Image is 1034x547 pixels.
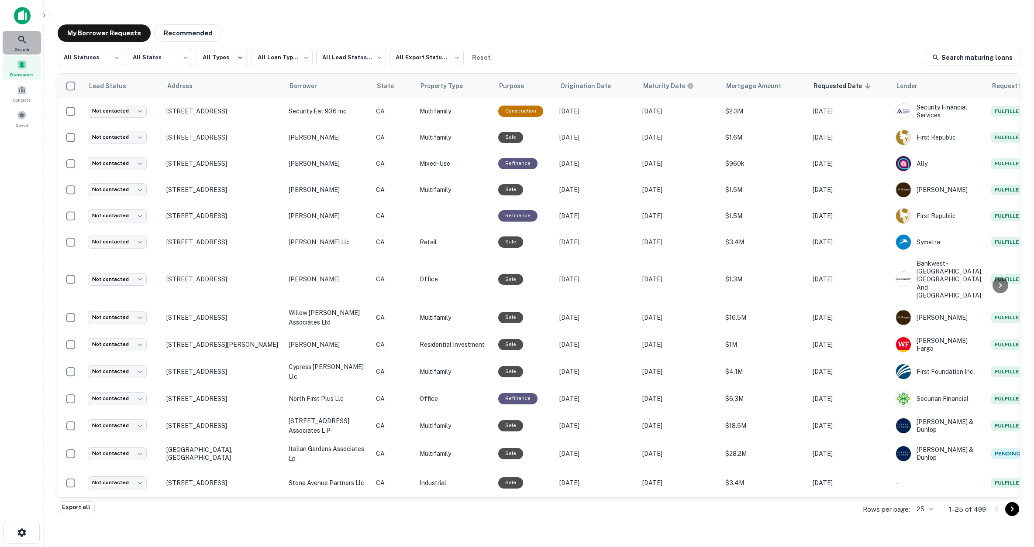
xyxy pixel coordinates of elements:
[3,82,41,105] a: Contacts
[643,81,705,91] span: Maturity dates displayed may be estimated. Please contact the lender for the most accurate maturi...
[289,478,367,488] p: stone avenue partners llc
[559,185,634,195] p: [DATE]
[420,159,489,168] p: Mixed-Use
[166,341,280,349] p: [STREET_ADDRESS][PERSON_NAME]
[166,479,280,487] p: [STREET_ADDRESS]
[376,106,411,116] p: CA
[83,74,162,98] th: Lead Status
[896,103,982,119] div: Security Financial Services
[913,503,935,516] div: 25
[377,81,405,91] span: State
[642,367,717,376] p: [DATE]
[813,421,887,431] p: [DATE]
[498,339,523,350] div: Sale
[813,313,887,322] p: [DATE]
[127,46,192,69] div: All States
[88,105,147,117] div: Not contacted
[559,394,634,403] p: [DATE]
[896,364,911,379] img: picture
[813,81,873,91] span: Requested Date
[642,478,717,488] p: [DATE]
[896,235,911,250] img: picture
[376,449,411,458] p: CA
[896,234,982,250] div: Symetra
[863,504,910,515] p: Rows per page:
[166,160,280,168] p: [STREET_ADDRESS]
[813,211,887,221] p: [DATE]
[896,337,982,352] div: [PERSON_NAME] Fargo
[58,24,151,42] button: My Borrower Requests
[166,395,280,403] p: [STREET_ADDRESS]
[891,74,987,98] th: Lender
[166,107,280,115] p: [STREET_ADDRESS]
[88,419,147,432] div: Not contacted
[289,394,367,403] p: north first plus llc
[725,421,804,431] p: $18.5M
[376,394,411,403] p: CA
[88,183,147,196] div: Not contacted
[420,81,474,91] span: Property Type
[896,81,929,91] span: Lender
[498,477,523,488] div: Sale
[643,81,694,91] div: Maturity dates displayed may be estimated. Please contact the lender for the most accurate maturi...
[498,274,523,285] div: Sale
[813,274,887,284] p: [DATE]
[896,391,911,406] img: picture
[415,74,494,98] th: Property Type
[498,184,523,195] div: Sale
[3,107,41,130] a: Saved
[813,185,887,195] p: [DATE]
[420,106,489,116] p: Multifamily
[88,236,147,248] div: Not contacted
[289,308,367,327] p: willow [PERSON_NAME] associates ltd
[3,31,41,55] a: Search
[896,478,982,488] p: -
[896,182,982,198] div: [PERSON_NAME]
[166,212,280,220] p: [STREET_ADDRESS]
[166,238,280,246] p: [STREET_ADDRESS]
[896,208,982,224] div: First Republic
[499,81,535,91] span: Purpose
[252,46,313,69] div: All Loan Types
[14,7,31,24] img: capitalize-icon.png
[559,340,634,349] p: [DATE]
[16,122,28,129] span: Saved
[376,274,411,284] p: CA
[88,476,147,489] div: Not contacted
[420,274,489,284] p: Office
[560,81,622,91] span: Origination Date
[896,418,911,433] img: picture
[3,56,41,80] a: Borrowers
[498,448,523,459] div: Sale
[642,159,717,168] p: [DATE]
[559,159,634,168] p: [DATE]
[316,46,386,69] div: All Lead Statuses
[498,210,538,221] div: This loan purpose was for refinancing
[559,211,634,221] p: [DATE]
[725,185,804,195] p: $1.5M
[166,422,280,430] p: [STREET_ADDRESS]
[721,74,808,98] th: Mortgage Amount
[10,71,34,78] span: Borrowers
[289,185,367,195] p: [PERSON_NAME]
[376,421,411,431] p: CA
[642,185,717,195] p: [DATE]
[376,367,411,376] p: CA
[813,133,887,142] p: [DATE]
[289,362,367,381] p: cypress [PERSON_NAME] llc
[88,131,147,144] div: Not contacted
[559,449,634,458] p: [DATE]
[725,106,804,116] p: $2.3M
[725,211,804,221] p: $1.5M
[88,273,147,286] div: Not contacted
[896,446,911,461] img: picture
[896,156,982,171] div: Ally
[642,340,717,349] p: [DATE]
[896,104,911,119] img: picture
[376,211,411,221] p: CA
[813,106,887,116] p: [DATE]
[166,368,280,376] p: [STREET_ADDRESS]
[725,340,804,349] p: $1M
[642,211,717,221] p: [DATE]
